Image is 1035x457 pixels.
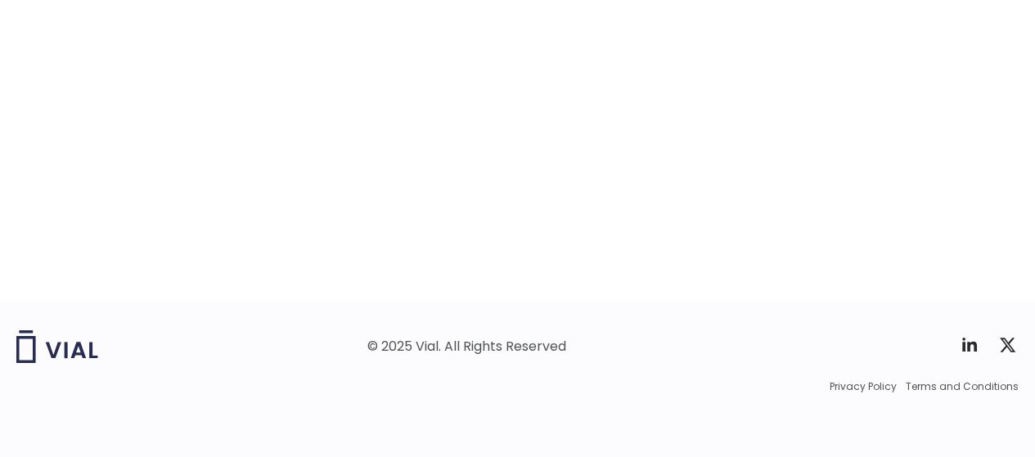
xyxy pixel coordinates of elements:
a: Privacy Policy [830,379,897,394]
a: Terms and Conditions [906,379,1019,394]
div: © 2025 Vial. All Rights Reserved [367,338,566,356]
img: Vial logo wih "Vial" spelled out [16,330,98,363]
